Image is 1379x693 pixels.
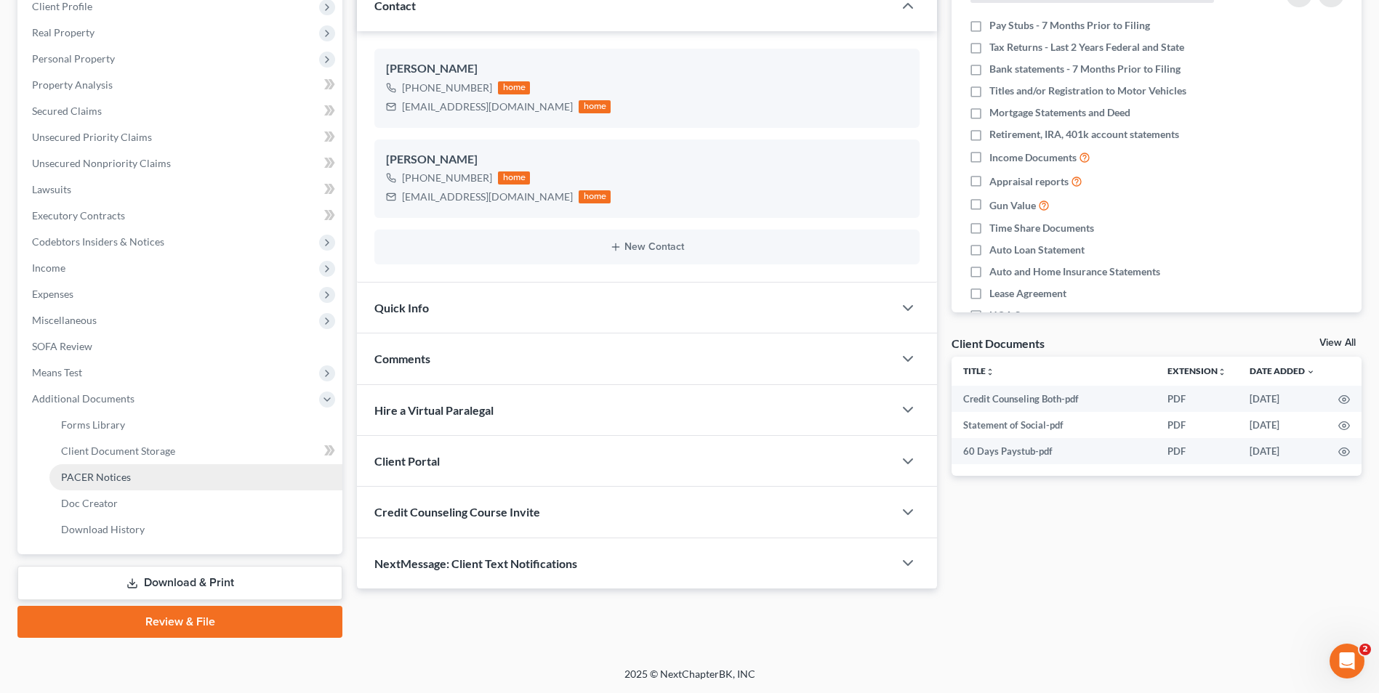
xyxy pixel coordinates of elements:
[374,556,577,570] span: NextMessage: Client Text Notifications
[963,365,994,376] a: Titleunfold_more
[1167,365,1226,376] a: Extensionunfold_more
[61,523,145,535] span: Download History
[1156,412,1238,438] td: PDF
[498,171,530,185] div: home
[579,100,611,113] div: home
[32,209,125,222] span: Executory Contracts
[32,392,134,405] span: Additional Documents
[61,471,131,483] span: PACER Notices
[32,366,82,378] span: Means Test
[32,288,73,300] span: Expenses
[49,490,342,516] a: Doc Creator
[1306,368,1315,376] i: expand_more
[386,241,908,253] button: New Contact
[374,505,540,519] span: Credit Counseling Course Invite
[20,72,342,98] a: Property Analysis
[1319,338,1356,348] a: View All
[61,497,118,509] span: Doc Creator
[1218,368,1226,376] i: unfold_more
[402,81,492,95] div: [PHONE_NUMBER]
[1359,644,1371,655] span: 2
[20,150,342,177] a: Unsecured Nonpriority Claims
[1238,386,1327,412] td: [DATE]
[20,203,342,229] a: Executory Contracts
[989,286,1066,301] span: Lease Agreement
[986,368,994,376] i: unfold_more
[989,18,1150,33] span: Pay Stubs - 7 Months Prior to Filing
[276,667,1104,693] div: 2025 © NextChapterBK, INC
[374,403,494,417] span: Hire a Virtual Paralegal
[374,301,429,315] span: Quick Info
[952,438,1156,464] td: 60 Days Paystub-pdf
[32,157,171,169] span: Unsecured Nonpriority Claims
[1156,438,1238,464] td: PDF
[402,100,573,114] div: [EMAIL_ADDRESS][DOMAIN_NAME]
[32,183,71,195] span: Lawsuits
[989,308,1061,323] span: HOA Statement
[1238,412,1327,438] td: [DATE]
[32,235,164,248] span: Codebtors Insiders & Notices
[386,60,908,78] div: [PERSON_NAME]
[402,171,492,185] div: [PHONE_NUMBER]
[989,243,1085,257] span: Auto Loan Statement
[989,105,1130,120] span: Mortgage Statements and Deed
[989,174,1069,189] span: Appraisal reports
[989,62,1181,76] span: Bank statements - 7 Months Prior to Filing
[20,333,342,360] a: SOFA Review
[374,352,430,365] span: Comments
[402,190,573,204] div: [EMAIL_ADDRESS][DOMAIN_NAME]
[20,177,342,203] a: Lawsuits
[20,124,342,150] a: Unsecured Priority Claims
[386,151,908,169] div: [PERSON_NAME]
[1330,644,1364,678] iframe: Intercom live chat
[32,78,113,91] span: Property Analysis
[17,606,342,638] a: Review & File
[989,264,1160,279] span: Auto and Home Insurance Statements
[952,412,1156,438] td: Statement of Social-pdf
[1156,386,1238,412] td: PDF
[17,566,342,600] a: Download & Print
[952,386,1156,412] td: Credit Counseling Both-pdf
[61,445,175,457] span: Client Document Storage
[49,438,342,464] a: Client Document Storage
[498,81,530,94] div: home
[989,221,1094,235] span: Time Share Documents
[579,190,611,203] div: home
[1250,365,1315,376] a: Date Added expand_more
[61,418,125,431] span: Forms Library
[32,26,95,38] span: Real Property
[32,262,65,274] span: Income
[32,52,115,65] span: Personal Property
[32,314,97,326] span: Miscellaneous
[49,412,342,438] a: Forms Library
[1238,438,1327,464] td: [DATE]
[20,98,342,124] a: Secured Claims
[32,105,102,117] span: Secured Claims
[49,516,342,543] a: Download History
[989,150,1077,165] span: Income Documents
[374,454,440,468] span: Client Portal
[989,40,1184,54] span: Tax Returns - Last 2 Years Federal and State
[989,84,1186,98] span: Titles and/or Registration to Motor Vehicles
[32,340,92,352] span: SOFA Review
[989,198,1036,213] span: Gun Value
[32,131,152,143] span: Unsecured Priority Claims
[989,127,1179,142] span: Retirement, IRA, 401k account statements
[952,336,1045,351] div: Client Documents
[49,464,342,490] a: PACER Notices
